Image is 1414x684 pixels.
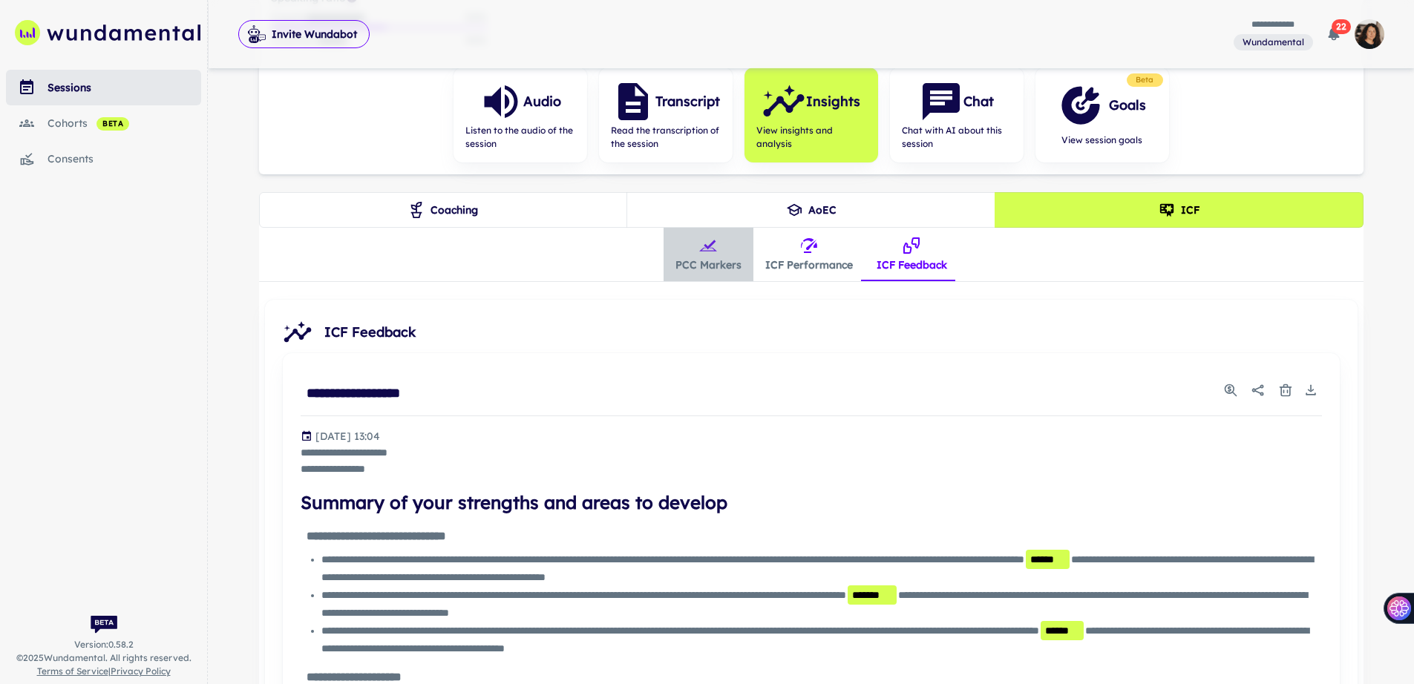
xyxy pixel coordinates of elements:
span: 22 [1332,19,1351,34]
a: consents [6,141,201,177]
button: AoEC [626,192,995,228]
a: Terms of Service [37,665,108,677]
button: InsightsView insights and analysis [744,68,878,162]
button: TranscriptRead the transcription of the session [599,68,733,162]
h6: Goals [1109,95,1146,116]
a: sessions [6,70,201,105]
span: Listen to the audio of the session [465,124,575,151]
span: You are a member of this workspace. Contact your workspace owner for assistance. [1234,33,1313,51]
img: photoURL [1355,19,1384,49]
button: PCC Markers [664,228,753,281]
a: cohorts beta [6,105,201,141]
button: Share report [1245,377,1271,404]
button: 22 [1319,19,1349,49]
h6: Insights [806,91,860,112]
button: Invite Wundabot [238,20,370,48]
div: consents [48,151,201,167]
span: Beta [1130,74,1160,86]
span: Wundamental [1237,36,1310,49]
span: View insights and analysis [756,124,866,151]
button: Delete [1274,379,1297,401]
a: Privacy Policy [111,665,171,677]
button: GoalsView session goals [1035,68,1169,162]
span: Invite Wundabot to record a meeting [238,19,370,49]
span: | [37,665,171,678]
button: Usage Statistics [1220,379,1242,401]
button: Coaching [259,192,628,228]
button: AudioListen to the audio of the session [454,68,587,162]
h6: Transcript [655,91,720,112]
span: View session goals [1058,134,1146,147]
h6: Chat [963,91,994,112]
div: cohorts [48,115,201,131]
span: Version: 0.58.2 [74,638,134,651]
div: theme selection [259,192,1364,228]
button: Download [1300,379,1322,401]
button: ICF [995,192,1364,228]
button: ICF Feedback [865,228,959,281]
span: © 2025 Wundamental. All rights reserved. [16,651,192,665]
span: Chat with AI about this session [902,124,1012,151]
div: sessions [48,79,201,96]
span: Read the transcription of the session [611,124,721,151]
button: ICF Performance [753,228,865,281]
div: insights tabs [664,228,959,281]
button: ChatChat with AI about this session [890,68,1024,162]
h4: Summary of your strengths and areas to develop [301,489,1322,516]
span: ICF Feedback [324,322,1346,343]
span: beta [96,118,129,130]
p: Generated at [315,428,380,444]
h6: Audio [523,91,561,112]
